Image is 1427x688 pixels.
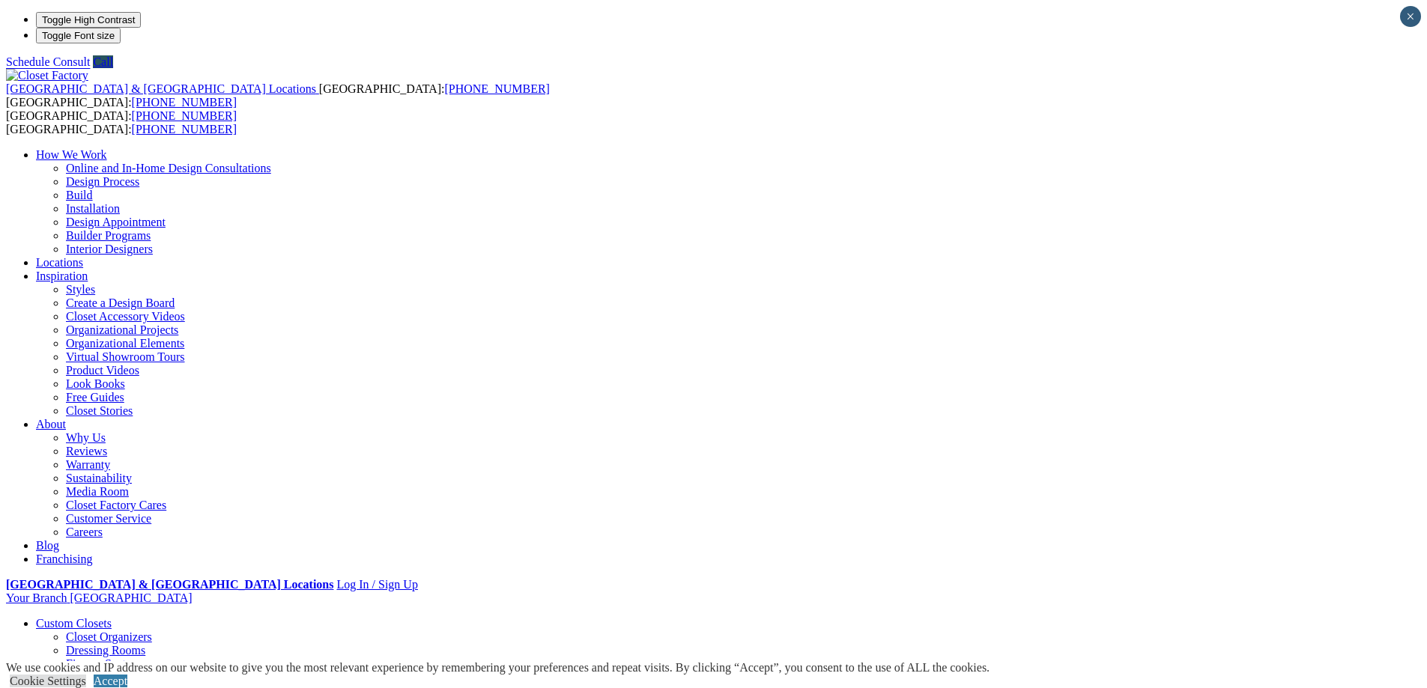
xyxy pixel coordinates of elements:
a: Reviews [66,445,107,457]
a: Product Videos [66,364,139,377]
a: Custom Closets [36,617,112,630]
a: Why Us [66,431,106,444]
a: Locations [36,256,83,269]
a: Closet Factory Cares [66,499,166,511]
a: Dressing Rooms [66,644,145,657]
a: Interior Designers [66,243,153,255]
a: [PHONE_NUMBER] [132,109,237,122]
img: Closet Factory [6,69,88,82]
span: Toggle High Contrast [42,14,135,25]
a: Your Branch [GEOGRAPHIC_DATA] [6,591,193,604]
a: Create a Design Board [66,296,175,309]
button: Toggle Font size [36,28,121,43]
a: Call [93,55,113,68]
a: Blog [36,539,59,552]
a: Accept [94,675,127,687]
a: Online and In-Home Design Consultations [66,162,271,174]
a: Schedule Consult [6,55,90,68]
a: Careers [66,526,103,538]
span: [GEOGRAPHIC_DATA] & [GEOGRAPHIC_DATA] Locations [6,82,316,95]
a: Build [66,189,93,201]
a: Closet Accessory Videos [66,310,185,323]
a: [PHONE_NUMBER] [444,82,549,95]
a: [PHONE_NUMBER] [132,123,237,136]
a: How We Work [36,148,107,161]
a: Closet Stories [66,404,133,417]
a: Closet Organizers [66,630,152,643]
span: [GEOGRAPHIC_DATA] [70,591,192,604]
a: Log In / Sign Up [336,578,417,591]
button: Close [1400,6,1421,27]
span: [GEOGRAPHIC_DATA]: [GEOGRAPHIC_DATA]: [6,109,237,136]
a: Look Books [66,377,125,390]
a: Cookie Settings [10,675,86,687]
a: Design Appointment [66,216,166,228]
a: Virtual Showroom Tours [66,350,185,363]
a: Organizational Projects [66,323,178,336]
a: Warranty [66,458,110,471]
a: Customer Service [66,512,151,525]
span: Toggle Font size [42,30,115,41]
a: Free Guides [66,391,124,404]
a: Sustainability [66,472,132,484]
button: Toggle High Contrast [36,12,141,28]
a: Builder Programs [66,229,151,242]
a: Media Room [66,485,129,498]
a: [PHONE_NUMBER] [132,96,237,109]
span: [GEOGRAPHIC_DATA]: [GEOGRAPHIC_DATA]: [6,82,550,109]
a: Design Process [66,175,139,188]
a: Franchising [36,552,93,565]
a: [GEOGRAPHIC_DATA] & [GEOGRAPHIC_DATA] Locations [6,82,319,95]
a: Organizational Elements [66,337,184,350]
a: Inspiration [36,270,88,282]
a: Styles [66,283,95,296]
a: About [36,418,66,430]
div: We use cookies and IP address on our website to give you the most relevant experience by remember... [6,661,990,675]
a: Finesse Systems [66,657,145,670]
a: [GEOGRAPHIC_DATA] & [GEOGRAPHIC_DATA] Locations [6,578,333,591]
a: Installation [66,202,120,215]
span: Your Branch [6,591,67,604]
